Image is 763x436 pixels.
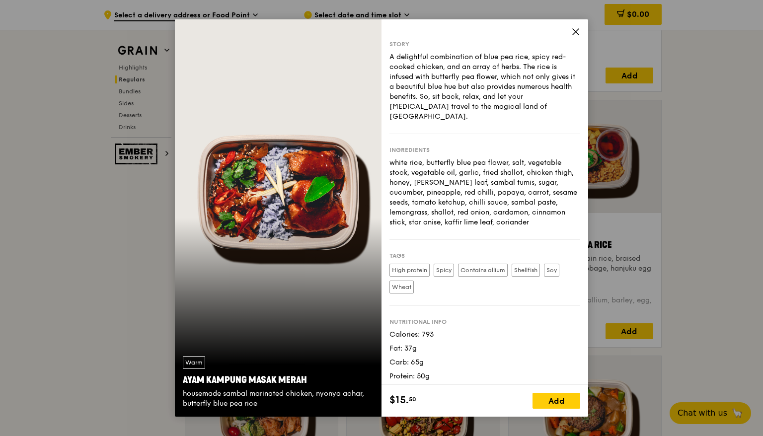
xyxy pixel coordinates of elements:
div: Protein: 50g [389,371,580,381]
div: Carb: 65g [389,358,580,367]
div: Calories: 793 [389,330,580,340]
label: Spicy [434,264,454,277]
div: Add [533,393,580,409]
label: Soy [544,264,559,277]
div: white rice, butterfly blue pea flower, salt, vegetable stock, vegetable oil, garlic, fried shallo... [389,158,580,227]
div: Tags [389,252,580,260]
div: Nutritional info [389,318,580,326]
div: Warm [183,356,205,369]
div: A delightful combination of blue pea rice, spicy red-cooked chicken, and an array of herbs. The r... [389,52,580,122]
label: Wheat [389,281,414,293]
div: Ayam Kampung Masak Merah [183,373,374,387]
div: housemade sambal marinated chicken, nyonya achar, butterfly blue pea rice [183,389,374,409]
div: Ingredients [389,146,580,154]
div: Fat: 37g [389,344,580,354]
span: 50 [409,395,416,403]
label: Contains allium [458,264,508,277]
label: Shellfish [512,264,540,277]
div: Story [389,40,580,48]
label: High protein [389,264,430,277]
span: $15. [389,393,409,408]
